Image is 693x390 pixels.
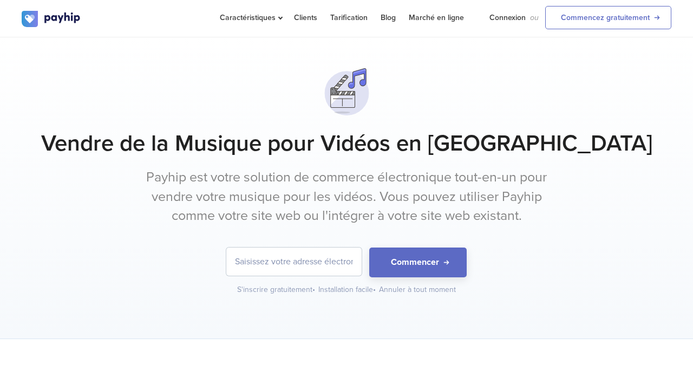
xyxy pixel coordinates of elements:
input: Saisissez votre adresse électronique [226,248,362,276]
span: • [312,285,315,294]
span: • [373,285,376,294]
h1: Vendre de la Musique pour Vidéos en [GEOGRAPHIC_DATA] [22,130,671,157]
span: Caractéristiques [220,13,281,22]
p: Payhip est votre solution de commerce électronique tout-en-un pour vendre votre musique pour les ... [143,168,550,226]
div: Installation facile [318,284,377,295]
div: S'inscrire gratuitement [237,284,316,295]
img: logo.svg [22,11,81,27]
img: svg+xml;utf8,%3Csvg%20viewBox%3D%220%200%20100%20100%22%20xmlns%3D%22http%3A%2F%2Fwww.w3.org%2F20... [319,64,374,119]
button: Commencer [369,248,467,277]
a: Commencez gratuitement [545,6,671,29]
div: Annuler à tout moment [379,284,456,295]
